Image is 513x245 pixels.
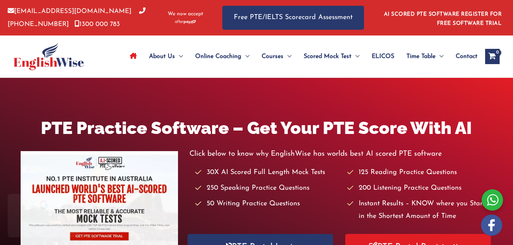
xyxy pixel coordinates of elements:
[189,43,256,70] a: Online CoachingMenu Toggle
[124,43,477,70] nav: Site Navigation: Main Menu
[189,148,493,160] p: Click below to know why EnglishWise has worlds best AI scored PTE software
[435,43,443,70] span: Menu Toggle
[384,11,502,26] a: AI SCORED PTE SOFTWARE REGISTER FOR FREE SOFTWARE TRIAL
[304,43,351,70] span: Scored Mock Test
[8,8,146,27] a: [PHONE_NUMBER]
[175,20,196,24] img: Afterpay-Logo
[21,116,493,140] h1: PTE Practice Software – Get Your PTE Score With AI
[298,43,366,70] a: Scored Mock TestMenu Toggle
[168,10,203,18] span: We now accept
[351,43,359,70] span: Menu Toggle
[222,6,364,30] a: Free PTE/IELTS Scorecard Assessment
[347,182,492,195] li: 200 Listening Practice Questions
[195,182,340,195] li: 250 Speaking Practice Questions
[450,43,477,70] a: Contact
[485,49,500,64] a: View Shopping Cart, empty
[13,43,84,70] img: cropped-ew-logo
[406,43,435,70] span: Time Table
[175,43,183,70] span: Menu Toggle
[366,43,400,70] a: ELICOS
[283,43,291,70] span: Menu Toggle
[347,166,492,179] li: 125 Reading Practice Questions
[379,5,505,30] aside: Header Widget 1
[347,198,492,223] li: Instant Results – KNOW where you Stand in the Shortest Amount of Time
[400,43,450,70] a: Time TableMenu Toggle
[195,43,241,70] span: Online Coaching
[262,43,283,70] span: Courses
[8,8,131,15] a: [EMAIL_ADDRESS][DOMAIN_NAME]
[149,43,175,70] span: About Us
[143,43,189,70] a: About UsMenu Toggle
[195,198,340,210] li: 50 Writing Practice Questions
[481,214,502,236] img: white-facebook.png
[256,43,298,70] a: CoursesMenu Toggle
[372,43,394,70] span: ELICOS
[74,21,120,27] a: 1300 000 783
[241,43,249,70] span: Menu Toggle
[195,166,340,179] li: 30X AI Scored Full Length Mock Tests
[456,43,477,70] span: Contact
